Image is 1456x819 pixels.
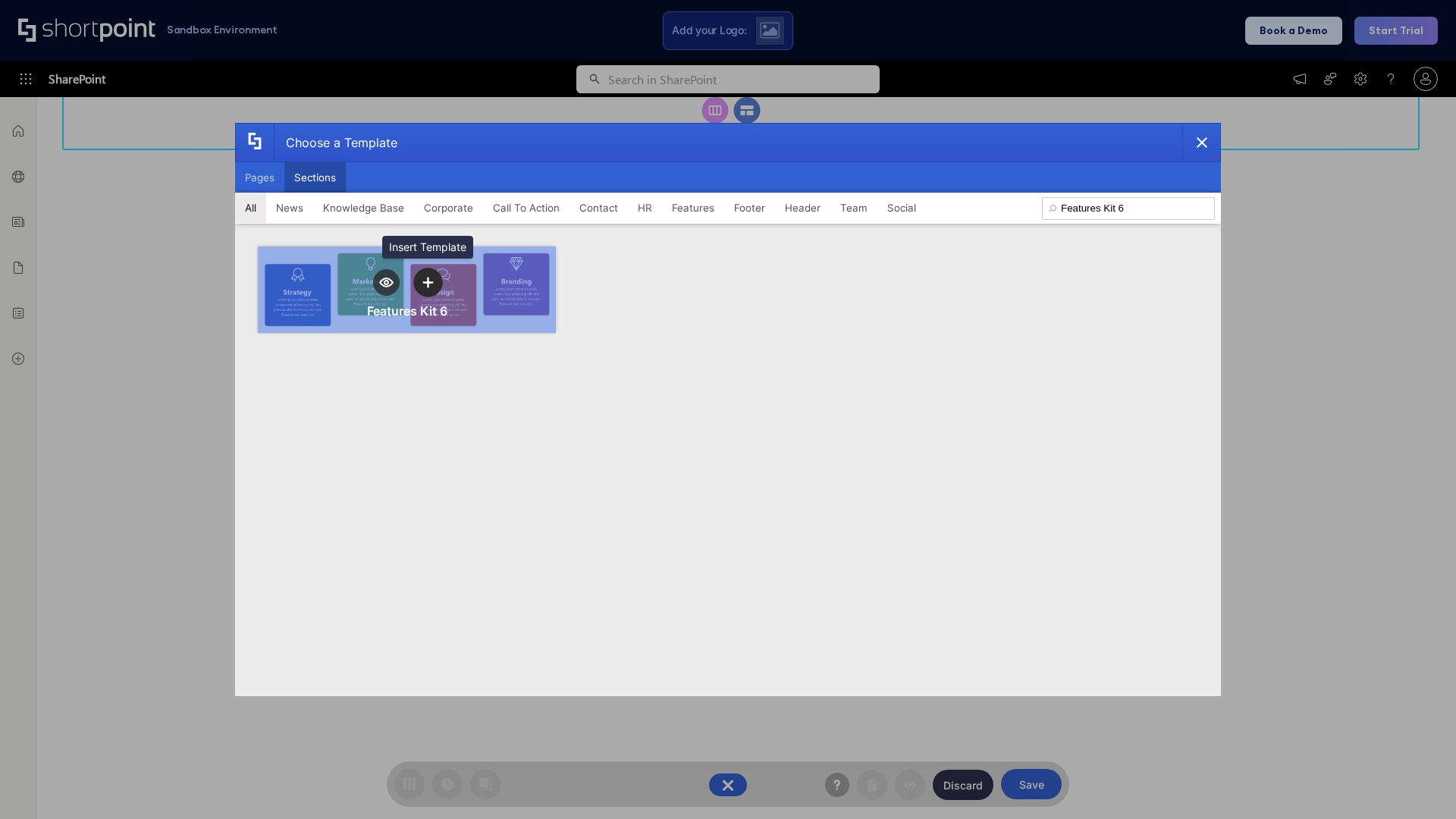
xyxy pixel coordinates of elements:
button: Sections [284,162,346,193]
iframe: Chat Widget [1380,746,1456,819]
div: template selector [235,123,1221,696]
button: Pages [235,162,284,193]
input: Search [1042,197,1215,220]
button: All [235,193,266,223]
button: HR [628,193,662,223]
button: Knowledge Base [313,193,414,223]
div: Choose a Template [274,124,397,162]
button: Header [775,193,830,223]
button: Features [662,193,724,223]
div: Features Kit 6 [367,303,447,318]
button: Footer [724,193,775,223]
button: News [266,193,313,223]
button: Contact [570,193,628,223]
button: Corporate [414,193,483,223]
button: Social [877,193,926,223]
button: Team [830,193,877,223]
button: Call To Action [483,193,570,223]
